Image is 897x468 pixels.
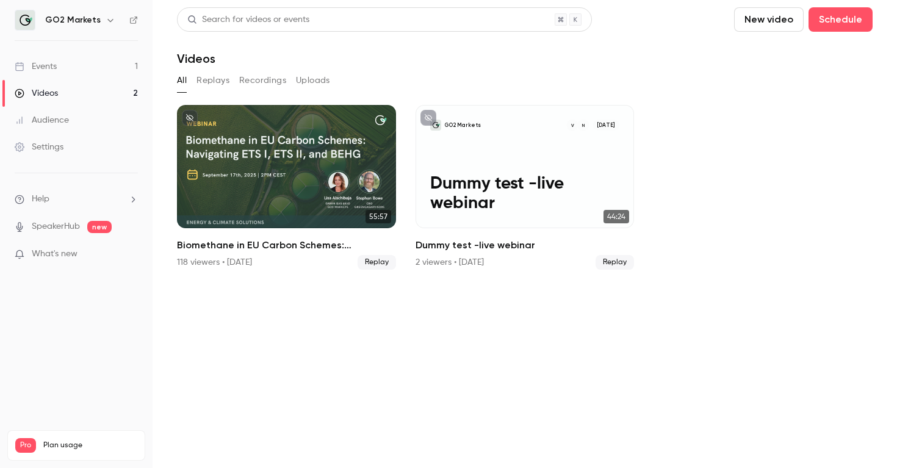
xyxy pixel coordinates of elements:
span: Pro [15,438,36,453]
span: new [87,221,112,233]
span: Replay [596,255,634,270]
span: Help [32,193,49,206]
li: Biomethane in EU Carbon Schemes: Navigating ETS I, ETS II, and BEHG [177,105,396,270]
button: All [177,71,187,90]
h2: Biomethane in EU Carbon Schemes: Navigating ETS I, ETS II, and BEHG [177,238,396,253]
div: 2 viewers • [DATE] [416,256,484,268]
div: Videos [15,87,58,99]
img: GO2 Markets [15,10,35,30]
span: What's new [32,248,77,261]
span: Plan usage [43,441,137,450]
div: 118 viewers • [DATE] [177,256,252,268]
span: [DATE] [593,120,620,131]
li: Dummy test -live webinar [416,105,635,270]
div: Search for videos or events [187,13,309,26]
section: Videos [177,7,873,461]
div: Events [15,60,57,73]
button: New video [734,7,804,32]
li: help-dropdown-opener [15,193,138,206]
ul: Videos [177,105,873,270]
p: GO2 Markets [445,121,481,129]
p: Dummy test -live webinar [430,174,619,214]
div: Settings [15,141,63,153]
a: Dummy test -live webinarGO2 MarketsNV[DATE]Dummy test -live webinar44:24Dummy test -live webinar2... [416,105,635,270]
button: Uploads [296,71,330,90]
span: 44:24 [603,210,629,223]
span: 55:57 [366,210,391,223]
a: SpeakerHub [32,220,80,233]
button: unpublished [182,110,198,126]
a: 55:57Biomethane in EU Carbon Schemes: Navigating ETS I, ETS II, and BEHG118 viewers • [DATE]Replay [177,105,396,270]
button: Schedule [809,7,873,32]
div: N [577,119,589,131]
h6: GO2 Markets [45,14,101,26]
button: Replays [196,71,229,90]
div: Audience [15,114,69,126]
span: Replay [358,255,396,270]
div: V [566,119,578,131]
button: unpublished [420,110,436,126]
h2: Dummy test -live webinar [416,238,635,253]
button: Recordings [239,71,286,90]
h1: Videos [177,51,215,66]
